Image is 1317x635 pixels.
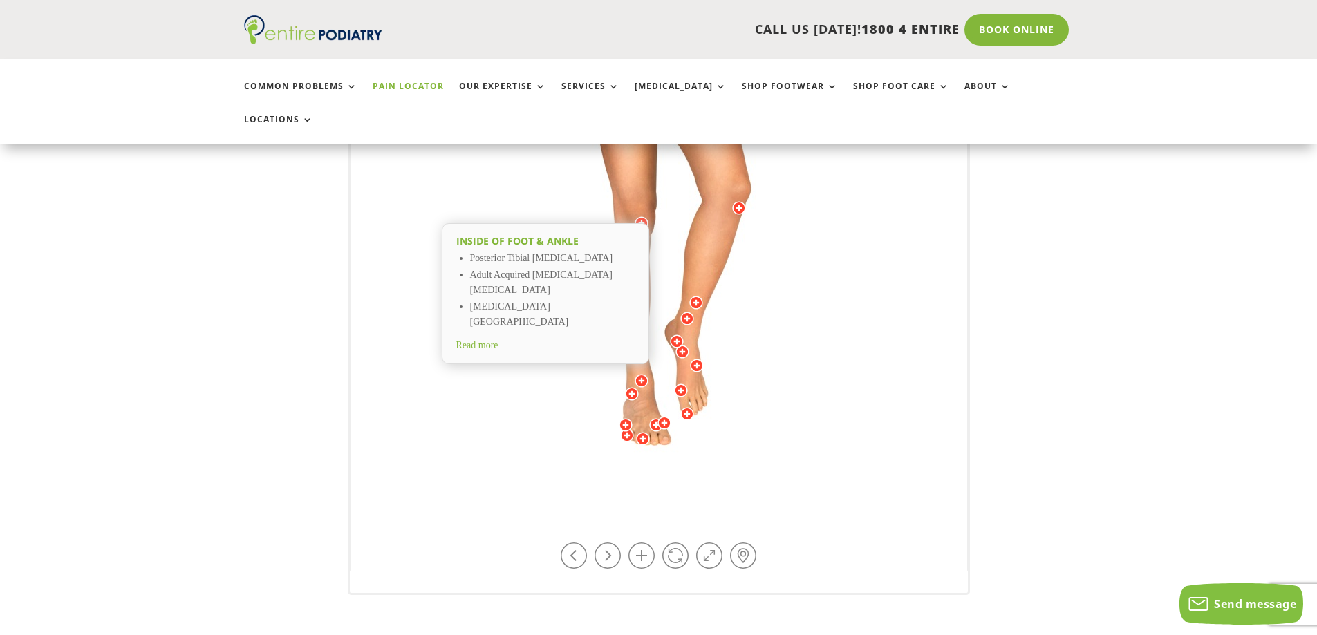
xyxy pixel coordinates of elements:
[456,234,635,248] h2: Inside of foot & ankle
[635,82,727,111] a: [MEDICAL_DATA]
[742,82,838,111] a: Shop Footwear
[1179,583,1303,625] button: Send message
[442,223,649,350] a: Inside of foot & ankle Posterior Tibial [MEDICAL_DATA] Adult Acquired [MEDICAL_DATA] [MEDICAL_DAT...
[1214,596,1296,612] span: Send message
[853,82,949,111] a: Shop Foot Care
[561,542,587,569] a: Rotate left
[244,82,357,111] a: Common Problems
[470,251,635,267] li: Posterior Tibial [MEDICAL_DATA]
[561,82,619,111] a: Services
[244,115,313,144] a: Locations
[595,542,621,569] a: Rotate right
[964,14,1069,46] a: Book Online
[456,340,498,350] span: Read more
[730,542,756,569] a: Hot-spots on / off
[459,82,546,111] a: Our Expertise
[436,21,960,39] p: CALL US [DATE]!
[861,21,960,37] span: 1800 4 ENTIRE
[244,15,382,44] img: logo (1)
[696,542,722,569] a: Full Screen on / off
[470,299,635,331] li: [MEDICAL_DATA][GEOGRAPHIC_DATA]
[244,33,382,47] a: Entire Podiatry
[628,542,655,569] a: Zoom in / out
[470,267,635,299] li: Adult Acquired [MEDICAL_DATA] [MEDICAL_DATA]
[662,542,689,569] a: Play / Stop
[964,82,1011,111] a: About
[373,82,444,111] a: Pain Locator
